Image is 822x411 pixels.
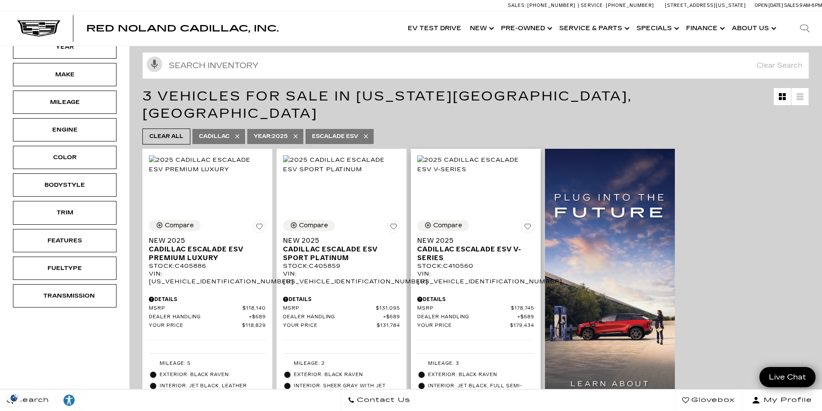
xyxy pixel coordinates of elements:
div: Pricing Details - New 2025 Cadillac Escalade ESV Premium Luxury [149,295,266,303]
span: Live Chat [765,372,810,382]
span: $179,434 [510,323,534,329]
div: Bodystyle [43,180,86,190]
div: FeaturesFeatures [13,229,117,252]
div: Features [43,236,86,245]
span: My Profile [760,394,812,406]
span: Dealer Handling [283,314,383,320]
input: Search Inventory [142,52,809,79]
span: Service: [581,3,605,8]
li: Mileage: 3 [417,358,534,369]
button: Open user profile menu [742,389,822,411]
a: Red Noland Cadillac, Inc. [86,24,279,33]
a: Your Price $179,434 [417,323,534,329]
div: Compare [299,222,328,229]
div: FueltypeFueltype [13,257,117,280]
div: VIN: [US_VEHICLE_IDENTIFICATION_NUMBER] [417,270,534,286]
a: Service & Parts [555,11,632,46]
a: Sales: [PHONE_NUMBER] [508,3,578,8]
div: TransmissionTransmission [13,284,117,307]
span: [PHONE_NUMBER] [606,3,654,8]
span: 9 AM-6 PM [800,3,822,8]
a: Your Price $118,829 [149,323,266,329]
button: Save Vehicle [253,220,266,236]
span: Interior: Jet Black, Leather seating surfaces with precision perforated inserts [160,382,266,408]
div: TrimTrim [13,201,117,224]
span: New 2025 [283,236,394,245]
div: MileageMileage [13,91,117,114]
span: Search [13,394,49,406]
span: Your Price [149,323,242,329]
a: MSRP $118,140 [149,305,266,312]
span: Cadillac [199,131,230,142]
a: About Us [728,11,779,46]
span: Red Noland Cadillac, Inc. [86,23,279,34]
span: Sales: [508,3,526,8]
a: Explore your accessibility options [56,389,82,411]
div: Pricing Details - New 2025 Cadillac Escalade ESV V-Series [417,295,534,303]
span: Glovebox [689,394,735,406]
div: Stock : C405859 [283,262,400,270]
div: Fueltype [43,264,86,273]
div: Make [43,70,86,79]
span: Year : [254,133,272,139]
span: Contact Us [355,394,410,406]
a: Pre-Owned [497,11,555,46]
span: Escalade ESV [312,131,358,142]
a: Contact Us [341,389,417,411]
a: New [466,11,497,46]
button: Compare Vehicle [149,220,201,231]
span: $689 [517,314,534,320]
span: New 2025 [149,236,259,245]
div: Compare [433,222,462,229]
div: Search [787,11,822,46]
section: Click to Open Cookie Consent Modal [4,393,24,402]
span: New 2025 [417,236,528,245]
div: BodystyleBodystyle [13,173,117,197]
a: Your Price $131,784 [283,323,400,329]
span: MSRP [283,305,376,312]
div: Mileage [43,97,86,107]
button: Compare Vehicle [417,220,469,231]
span: MSRP [149,305,243,312]
div: Color [43,153,86,162]
div: EngineEngine [13,118,117,141]
span: Cadillac Escalade ESV Sport Platinum [283,245,394,262]
span: Dealer Handling [149,314,249,320]
div: Engine [43,125,86,135]
img: 2025 Cadillac Escalade ESV V-Series [417,155,534,174]
div: Stock : C405886 [149,262,266,270]
span: $131,095 [376,305,400,312]
div: VIN: [US_VEHICLE_IDENTIFICATION_NUMBER] [149,270,266,286]
span: $178,745 [511,305,534,312]
a: New 2025Cadillac Escalade ESV Premium Luxury [149,236,266,262]
svg: Click to toggle on voice search [147,56,162,72]
span: Exterior: Black Raven [294,370,400,379]
a: Finance [682,11,728,46]
span: 3 Vehicles for Sale in [US_STATE][GEOGRAPHIC_DATA], [GEOGRAPHIC_DATA] [142,88,632,121]
a: Live Chat [759,367,816,387]
span: Dealer Handling [417,314,517,320]
span: Your Price [283,323,377,329]
button: Save Vehicle [521,220,534,236]
img: 2025 Cadillac Escalade ESV Sport Platinum [283,155,400,174]
span: Your Price [417,323,510,329]
div: Transmission [43,291,86,301]
div: YearYear [13,35,117,59]
div: Year [43,42,86,52]
a: [STREET_ADDRESS][US_STATE] [665,3,746,8]
span: $689 [383,314,400,320]
div: MakeMake [13,63,117,86]
span: MSRP [417,305,511,312]
img: 2025 Cadillac Escalade ESV Premium Luxury [149,155,266,174]
a: Dealer Handling $689 [283,314,400,320]
button: Save Vehicle [387,220,400,236]
a: EV Test Drive [403,11,466,46]
div: ColorColor [13,146,117,169]
span: Sales: [784,3,800,8]
a: Specials [632,11,682,46]
span: Cadillac Escalade ESV Premium Luxury [149,245,259,262]
span: Interior: Jet Black, Full semi-aniline leather seats with [PERSON_NAME] quilting [428,382,534,408]
li: Mileage: 2 [283,358,400,369]
li: Mileage: 5 [149,358,266,369]
span: $131,784 [377,323,400,329]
